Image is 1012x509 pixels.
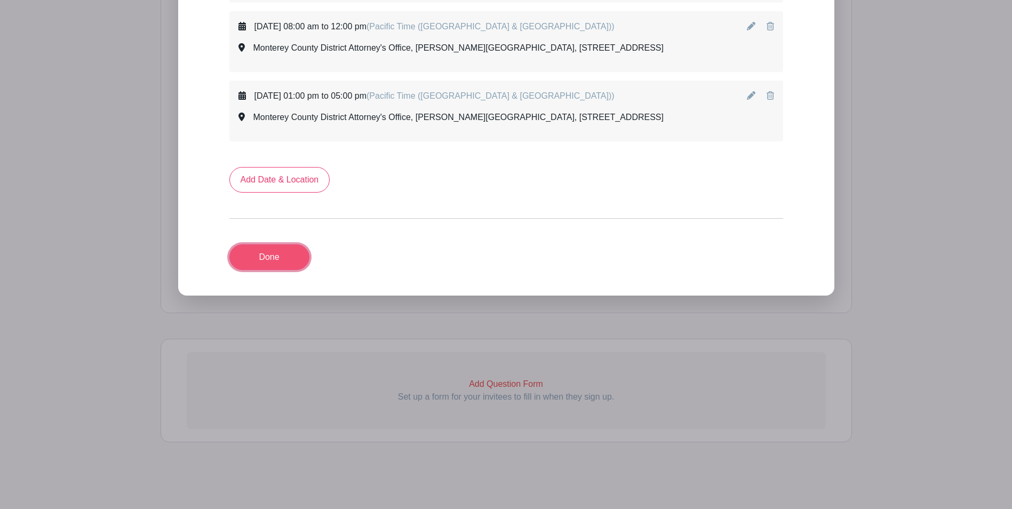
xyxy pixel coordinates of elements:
div: [DATE] 08:00 am to 12:00 pm [254,20,615,33]
a: Done [229,244,309,270]
a: Add Date & Location [229,167,330,193]
div: [DATE] 01:00 pm to 05:00 pm [254,90,615,102]
span: (Pacific Time ([GEOGRAPHIC_DATA] & [GEOGRAPHIC_DATA])) [366,22,615,31]
span: (Pacific Time ([GEOGRAPHIC_DATA] & [GEOGRAPHIC_DATA])) [366,91,615,100]
div: Monterey County District Attorney's Office, [PERSON_NAME][GEOGRAPHIC_DATA], [STREET_ADDRESS] [253,111,664,124]
div: Monterey County District Attorney's Office, [PERSON_NAME][GEOGRAPHIC_DATA], [STREET_ADDRESS] [253,42,664,54]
